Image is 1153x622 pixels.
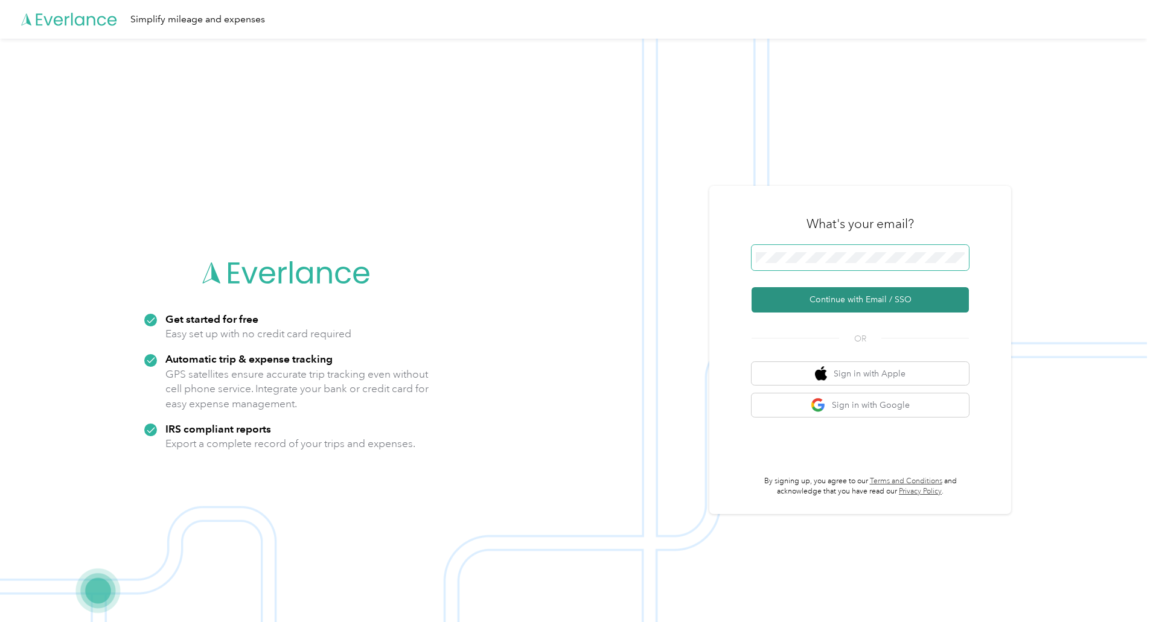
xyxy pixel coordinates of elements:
[752,393,969,417] button: google logoSign in with Google
[811,398,826,413] img: google logo
[815,366,827,381] img: apple logo
[752,476,969,497] p: By signing up, you agree to our and acknowledge that you have read our .
[752,362,969,386] button: apple logoSign in with Apple
[130,12,265,27] div: Simplify mileage and expenses
[165,313,258,325] strong: Get started for free
[752,287,969,313] button: Continue with Email / SSO
[165,367,429,411] p: GPS satellites ensure accurate trip tracking even without cell phone service. Integrate your bank...
[870,477,942,486] a: Terms and Conditions
[806,215,914,232] h3: What's your email?
[165,326,351,341] p: Easy set up with no credit card required
[839,332,881,345] span: OR
[165,436,415,451] p: Export a complete record of your trips and expenses.
[165,352,333,365] strong: Automatic trip & expense tracking
[165,422,271,435] strong: IRS compliant reports
[899,487,942,496] a: Privacy Policy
